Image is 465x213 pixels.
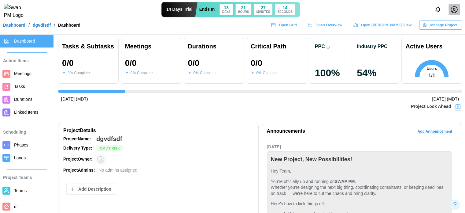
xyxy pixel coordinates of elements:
[62,42,115,51] div: Tasks & Subtasks
[413,127,457,136] button: Add Announcement
[14,110,38,115] span: Linked Items
[78,184,111,194] span: Add Description
[316,21,342,29] span: Open Overview
[137,70,153,76] div: Complete
[193,70,198,76] div: 0 %
[433,4,443,15] button: Notifications
[271,155,352,164] div: New Project, New Possibilities!
[14,155,26,160] span: Lanes
[63,136,94,143] div: Project Name:
[188,42,240,51] div: Durations
[267,144,452,150] div: [DATE]
[271,201,448,207] p: Here's how to kick things off:
[411,103,451,110] div: Project Look Ahead
[430,21,457,29] span: Manage Project
[263,70,278,76] div: Complete
[14,188,27,193] span: Teams
[268,21,301,30] a: Open Grid
[98,167,137,174] div: No admins assigned
[63,145,94,152] div: Delivery Type:
[161,2,197,17] div: 14 Days Trial
[14,71,31,76] span: Meetings
[33,23,51,27] a: dgvdfsdf
[277,10,292,13] div: SECONDS
[357,68,394,78] div: 54 %
[267,127,305,135] div: Announcements
[188,59,199,68] div: 0 / 0
[63,127,253,135] div: Project Details
[3,23,25,27] a: Dashboard
[63,168,95,173] strong: Project Admins:
[241,6,246,10] div: 21
[256,70,261,76] div: 0 %
[261,6,266,10] div: 27
[271,179,448,197] p: You're officially up and running on . Whether you're designing the next big thing, coordinating c...
[68,70,73,76] div: 0 %
[14,39,35,44] span: Dashboard
[238,10,249,13] div: HOURS
[200,70,216,76] div: Complete
[131,70,136,76] div: 0 %
[66,184,117,195] button: Add Description
[357,44,387,49] div: Industry PPC
[14,143,28,147] span: Phases
[419,21,462,30] button: Manage Project
[96,134,122,144] div: dgvdfsdf
[432,96,459,103] div: [DATE] (MDT)
[125,59,137,68] div: 0 / 0
[14,84,25,89] span: Tasks
[251,59,262,68] div: 0 / 0
[350,21,416,30] a: Open [PERSON_NAME] View
[279,21,297,29] span: Open Grid
[199,6,215,13] div: Ends In
[222,10,231,13] div: DAYS
[282,6,287,10] div: 14
[224,6,229,10] div: 13
[361,21,411,29] span: Open [PERSON_NAME] View
[63,157,93,162] strong: Project Owner:
[125,42,178,51] div: Meetings
[256,10,270,13] div: MINUTES
[334,179,355,184] strong: SWAP PM
[28,23,30,27] div: /
[14,97,32,102] span: Durations
[251,42,303,51] div: Critical Path
[417,127,452,136] span: Add Announcement
[58,23,80,27] div: Dashboard
[315,68,352,78] div: 100 %
[14,204,18,209] span: df
[455,104,461,110] img: Project Look Ahead Button
[4,4,29,19] img: Swap PM Logo
[61,96,88,103] div: [DATE] (MDT)
[74,70,90,76] div: Complete
[304,21,347,30] a: Open Overview
[315,44,325,49] div: PPC
[271,168,448,174] p: Hey Team,
[62,59,74,68] div: 0 / 0
[100,146,120,151] span: Cm At Risk
[54,23,55,27] div: /
[405,42,442,51] div: Active Users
